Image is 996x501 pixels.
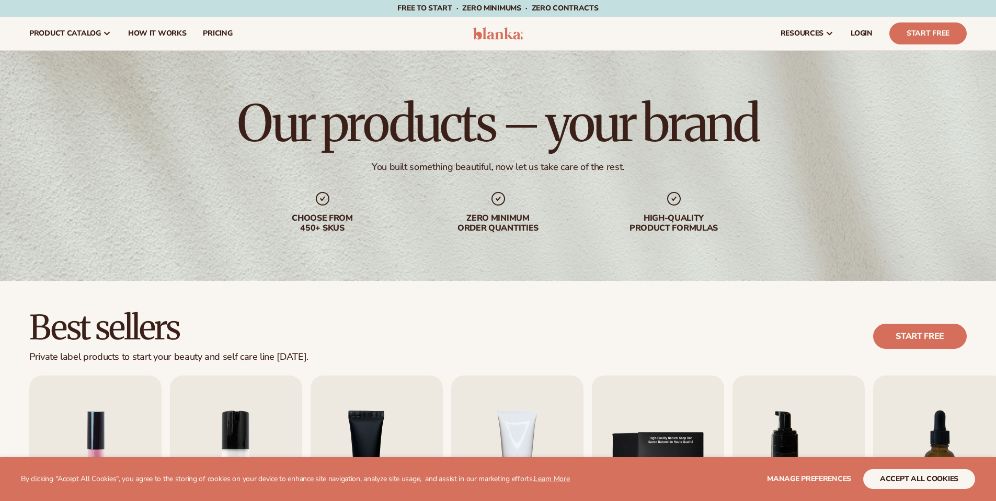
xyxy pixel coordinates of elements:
[534,474,569,484] a: Learn More
[772,17,842,50] a: resources
[781,29,823,38] span: resources
[842,17,881,50] a: LOGIN
[372,161,624,173] div: You built something beautiful, now let us take care of the rest.
[863,469,975,489] button: accept all cookies
[473,27,523,40] img: logo
[194,17,241,50] a: pricing
[851,29,873,38] span: LOGIN
[431,213,565,233] div: Zero minimum order quantities
[29,351,308,363] div: Private label products to start your beauty and self care line [DATE].
[29,310,308,345] h2: Best sellers
[128,29,187,38] span: How It Works
[21,17,120,50] a: product catalog
[256,213,390,233] div: Choose from 450+ Skus
[873,324,967,349] a: Start free
[237,98,758,149] h1: Our products – your brand
[767,474,851,484] span: Manage preferences
[203,29,232,38] span: pricing
[397,3,598,13] span: Free to start · ZERO minimums · ZERO contracts
[767,469,851,489] button: Manage preferences
[21,475,570,484] p: By clicking "Accept All Cookies", you agree to the storing of cookies on your device to enhance s...
[120,17,195,50] a: How It Works
[889,22,967,44] a: Start Free
[29,29,101,38] span: product catalog
[607,213,741,233] div: High-quality product formulas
